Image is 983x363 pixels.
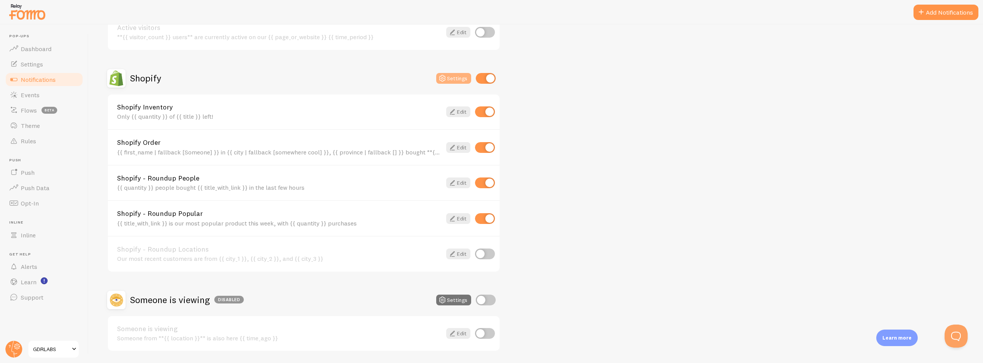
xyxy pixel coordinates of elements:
[446,27,470,38] a: Edit
[21,199,39,207] span: Opt-In
[446,142,470,153] a: Edit
[21,91,40,99] span: Events
[107,291,126,309] img: Someone is viewing
[117,149,442,156] div: {{ first_name | fallback [Someone] }} in {{ city | fallback [somewhere cool] }}, {{ province | fa...
[5,180,84,196] a: Push Data
[117,184,442,191] div: {{ quantity }} people bought {{ title_with_link }} in the last few hours
[117,24,442,31] a: Active visitors
[21,231,36,239] span: Inline
[9,252,84,257] span: Get Help
[446,328,470,339] a: Edit
[882,334,912,341] p: Learn more
[5,103,84,118] a: Flows beta
[5,165,84,180] a: Push
[117,175,442,182] a: Shopify - Roundup People
[21,76,56,83] span: Notifications
[436,295,471,305] button: Settings
[5,196,84,211] a: Opt-In
[117,220,442,227] div: {{ title_with_link }} is our most popular product this week, with {{ quantity }} purchases
[117,104,442,111] a: Shopify Inventory
[5,118,84,133] a: Theme
[21,169,35,176] span: Push
[21,263,37,270] span: Alerts
[21,137,36,145] span: Rules
[21,293,43,301] span: Support
[876,330,918,346] div: Learn more
[117,255,442,262] div: Our most recent customers are from {{ city_1 }}, {{ city_2 }}, and {{ city_3 }}
[9,34,84,39] span: Pop-ups
[5,290,84,305] a: Support
[945,325,968,348] iframe: Help Scout Beacon - Open
[214,296,244,303] div: Disabled
[117,113,442,120] div: Only {{ quantity }} of {{ title }} left!
[21,106,37,114] span: Flows
[5,72,84,87] a: Notifications
[130,72,161,84] h2: Shopify
[117,139,442,146] a: Shopify Order
[21,122,40,129] span: Theme
[21,60,43,68] span: Settings
[117,325,442,332] a: Someone is viewing
[21,45,51,53] span: Dashboard
[107,69,126,88] img: Shopify
[446,249,470,259] a: Edit
[9,220,84,225] span: Inline
[28,340,79,358] a: GDRLABS
[21,278,36,286] span: Learn
[5,227,84,243] a: Inline
[41,277,48,284] svg: <p>Watch New Feature Tutorials!</p>
[21,184,50,192] span: Push Data
[5,274,84,290] a: Learn
[8,2,46,22] img: fomo-relay-logo-orange.svg
[5,41,84,56] a: Dashboard
[117,335,442,341] div: Someone from **{{ location }}** is also here {{ time_ago }}
[446,213,470,224] a: Edit
[5,133,84,149] a: Rules
[436,73,471,84] button: Settings
[5,87,84,103] a: Events
[446,106,470,117] a: Edit
[9,158,84,163] span: Push
[130,294,244,306] h2: Someone is viewing
[5,56,84,72] a: Settings
[117,210,442,217] a: Shopify - Roundup Popular
[41,107,57,114] span: beta
[446,177,470,188] a: Edit
[5,259,84,274] a: Alerts
[117,33,442,40] div: **{{ visitor_count }} users** are currently active on our {{ page_or_website }} {{ time_period }}
[117,246,442,253] a: Shopify - Roundup Locations
[33,345,70,354] span: GDRLABS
